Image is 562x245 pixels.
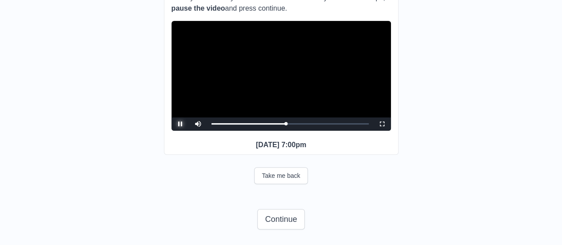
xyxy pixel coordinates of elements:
button: Mute [189,117,207,131]
button: Take me back [254,167,307,184]
button: Continue [257,209,304,229]
button: Fullscreen [373,117,391,131]
div: Video Player [171,21,391,131]
p: [DATE] 7:00pm [171,140,391,150]
button: Pause [171,117,189,131]
b: pause the video [171,4,225,12]
div: Progress Bar [211,123,369,125]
